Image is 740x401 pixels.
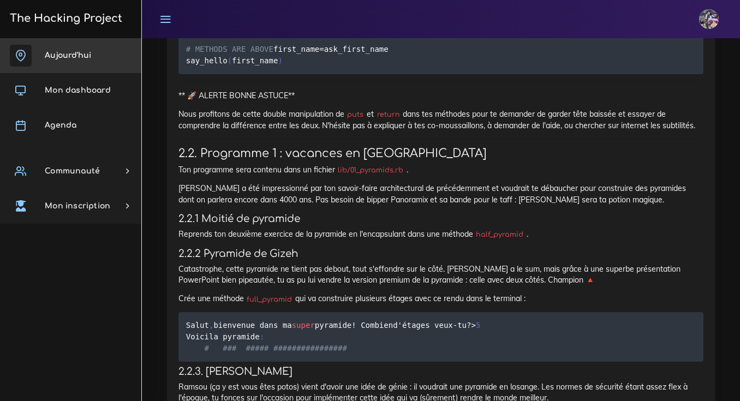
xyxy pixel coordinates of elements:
[186,332,209,341] span: Voici
[178,248,703,260] h4: 2.2.2 Pyramide de Gizeh
[351,321,356,330] span: !
[45,121,76,129] span: Agenda
[45,51,91,59] span: Aujourd'hui
[178,264,703,286] p: Catastrophe, cette pyramide ne tient pas debout, tout s'effondre sur le côté. [PERSON_NAME] a le ...
[205,344,209,352] span: #
[319,45,324,53] span: =
[178,229,703,240] p: Reprends ton deuxième exercice de la pyramide en l'encapsulant dans une méthode .
[178,164,703,175] p: Ton programme sera contenu dans un fichier .
[228,56,232,65] span: (
[473,229,527,240] code: half_pyramid
[476,321,480,330] span: 5
[278,56,282,65] span: )
[178,213,703,225] h4: 2.2.1 Moitié de pyramide
[273,344,306,352] span: #######
[178,293,703,304] p: Crée une méthode qui va construire plusieurs étages avec ce rendu dans le terminal :
[178,366,703,378] h4: 2.2.3. [PERSON_NAME]
[178,183,703,205] p: [PERSON_NAME] a été impressionné par ton savoir-faire architectural de précédemment et voudrait t...
[699,9,719,29] img: eg54bupqcshyolnhdacp.jpg
[45,86,111,94] span: Mon dashboard
[467,321,471,330] span: ?
[186,45,273,53] span: # METHODS ARE ABOVE
[209,321,213,330] span: ,
[306,344,347,352] span: #########
[178,147,703,160] h3: 2.2. Programme 1 : vacances en [GEOGRAPHIC_DATA]
[344,109,367,120] code: puts
[186,321,209,330] span: Salut
[178,109,703,131] p: Nous profitons de cette double manipulation de et dans tes méthodes pour te demander de garder tê...
[7,13,122,25] h3: The Hacking Project
[186,319,481,354] code: bienvenue dans ma pyramide d'étages veux tu > la pyramide
[374,109,403,120] code: return
[45,167,100,175] span: Communauté
[45,202,110,210] span: Mon inscription
[223,344,236,352] span: ###
[260,332,264,341] span: :
[178,90,703,101] p: ** 🚀 ALERTE BONNE ASTUCE**
[186,43,389,67] code: first_name ask_first_name say_hello first_name
[292,321,315,330] span: super
[361,321,393,330] span: Combien
[246,344,268,352] span: #####
[244,294,295,305] code: full_pyramid
[453,321,457,330] span: -
[335,165,407,176] code: lib/01_pyramids.rb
